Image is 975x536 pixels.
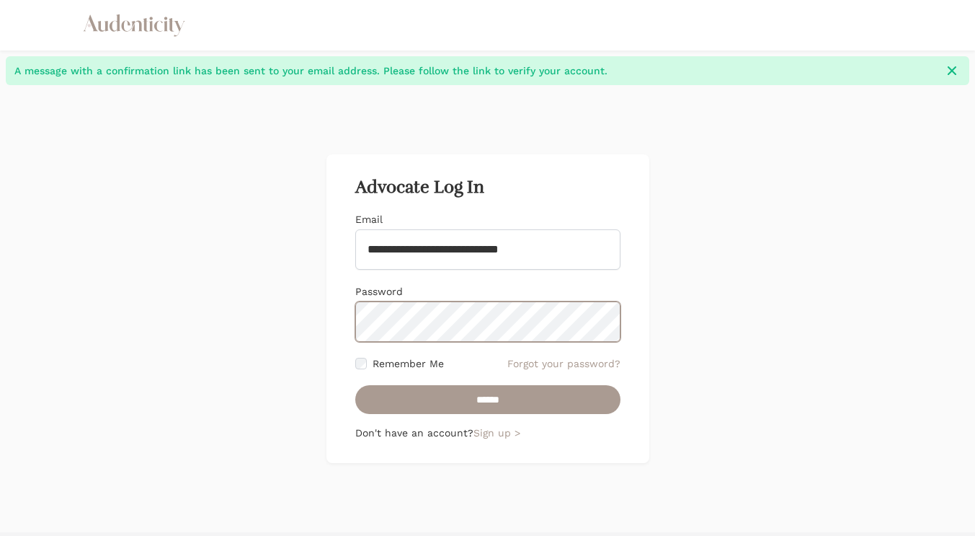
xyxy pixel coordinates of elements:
[507,356,620,371] a: Forgot your password?
[14,63,936,78] span: A message with a confirmation link has been sent to your email address. Please follow the link to...
[473,427,520,439] a: Sign up >
[373,356,444,371] label: Remember Me
[355,286,403,297] label: Password
[355,426,620,440] p: Don't have an account?
[355,214,383,225] label: Email
[355,177,620,198] h2: Advocate Log In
